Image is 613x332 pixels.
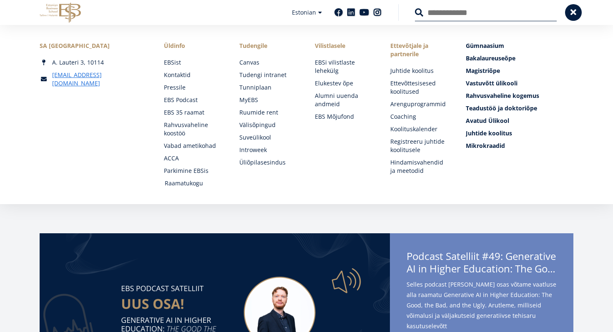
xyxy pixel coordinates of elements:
[334,8,343,17] a: Facebook
[390,137,449,154] a: Registreeru juhtide koolitusele
[239,58,298,67] a: Canvas
[239,133,298,142] a: Suveülikool
[390,42,449,58] span: Ettevõtjale ja partnerile
[466,54,515,62] span: Bakalaureuseõpe
[466,42,573,50] a: Gümnaasium
[239,71,298,79] a: Tudengi intranet
[466,104,573,112] a: Teadustöö ja doktoriõpe
[466,142,505,150] span: Mikrokraadid
[390,67,449,75] a: Juhtide koolitus
[165,179,224,187] a: Raamatukogu
[315,112,374,121] a: EBS Mõjufond
[40,58,147,67] div: A. Lauteri 3, 10114
[466,92,539,100] span: Rahvusvaheline kogemus
[359,8,369,17] a: Youtube
[466,54,573,62] a: Bakalaureuseõpe
[466,142,573,150] a: Mikrokraadid
[466,104,537,112] span: Teadustöö ja doktoriõpe
[239,158,298,167] a: Üliõpilasesindus
[315,42,374,50] span: Vilistlasele
[466,129,512,137] span: Juhtide koolitus
[164,154,223,162] a: ACCA
[466,79,518,87] span: Vastuvõtt ülikooli
[347,8,355,17] a: Linkedin
[164,83,223,92] a: Pressile
[164,58,223,67] a: EBSist
[390,125,449,133] a: Koolituskalender
[390,158,449,175] a: Hindamisvahendid ja meetodid
[407,262,557,275] span: AI in Higher Education: The Good, the Bad, and the Ugly
[466,117,573,125] a: Avatud Ülikool
[239,146,298,154] a: Introweek
[315,58,374,75] a: EBSi vilistlaste lehekülg
[407,250,557,277] span: Podcast Satelliit #49: Generative
[390,79,449,96] a: Ettevõttesisesed koolitused
[466,67,573,75] a: Magistriõpe
[164,142,223,150] a: Vabad ametikohad
[239,83,298,92] a: Tunniplaan
[373,8,382,17] a: Instagram
[164,108,223,117] a: EBS 35 raamat
[239,96,298,104] a: MyEBS
[164,42,223,50] span: Üldinfo
[164,121,223,137] a: Rahvusvaheline koostöö
[466,79,573,87] a: Vastuvõtt ülikooli
[466,67,500,75] span: Magistriõpe
[164,71,223,79] a: Kontaktid
[466,42,504,50] span: Gümnaasium
[466,92,573,100] a: Rahvusvaheline kogemus
[40,42,147,50] div: SA [GEOGRAPHIC_DATA]
[315,92,374,108] a: Alumni uuenda andmeid
[390,112,449,121] a: Coaching
[315,79,374,87] a: Elukestev õpe
[239,42,298,50] a: Tudengile
[466,117,509,125] span: Avatud Ülikool
[164,96,223,104] a: EBS Podcast
[466,129,573,137] a: Juhtide koolitus
[239,121,298,129] a: Välisõpingud
[239,108,298,117] a: Ruumide rent
[52,71,147,87] a: [EMAIL_ADDRESS][DOMAIN_NAME]
[164,167,223,175] a: Parkimine EBSis
[390,100,449,108] a: Arenguprogrammid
